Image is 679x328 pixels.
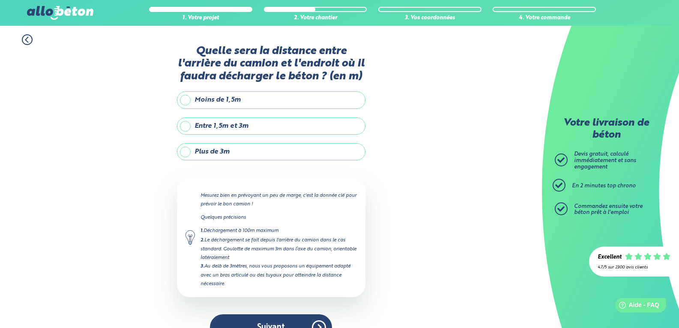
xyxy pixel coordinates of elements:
div: Déchargement à 100m maximum [200,226,357,235]
div: Le déchargement se fait depuis l'arrière du camion dans le cas standard. Goulotte de maximum 3m d... [200,236,357,262]
label: Moins de 1,5m [177,91,365,108]
label: Quelle sera la distance entre l'arrière du camion et l'endroit où il faudra décharger le béton ? ... [177,45,365,83]
div: 1. Votre projet [149,15,252,21]
p: Quelques précisions [200,213,357,222]
div: Au delà de 3mètres, nous vous proposons un équipement adapté avec un bras articulé ou des tuyaux ... [200,262,357,288]
div: 2. Votre chantier [264,15,367,21]
iframe: Help widget launcher [603,295,670,319]
label: Plus de 3m [177,143,365,160]
div: 4. Votre commande [493,15,596,21]
strong: 3. [200,264,204,269]
label: Entre 1,5m et 3m [177,117,365,135]
p: Mesurez bien en prévoyant un peu de marge, c'est la donnée clé pour prévoir le bon camion ! [200,191,357,208]
div: 3. Vos coordonnées [378,15,482,21]
strong: 1. [200,229,203,233]
strong: 2. [200,238,204,243]
img: allobéton [27,6,93,20]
